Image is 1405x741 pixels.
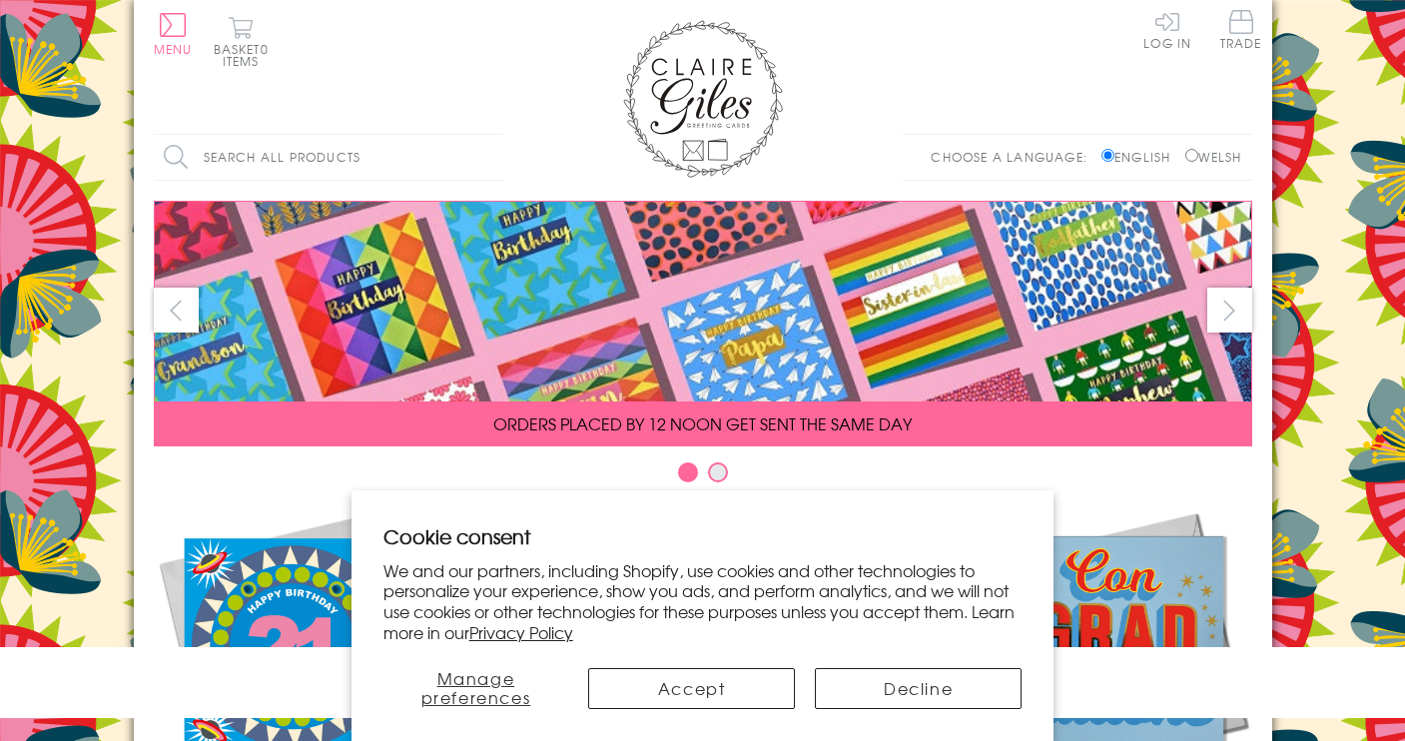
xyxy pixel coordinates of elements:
input: Search [483,135,503,180]
span: Menu [154,40,193,58]
span: 0 items [223,40,269,70]
span: Manage preferences [421,666,531,709]
div: Carousel Pagination [154,461,1252,492]
button: Carousel Page 2 [708,462,728,482]
a: Privacy Policy [469,620,573,644]
input: Search all products [154,135,503,180]
p: Choose a language: [931,148,1097,166]
button: Basket0 items [214,16,269,67]
button: Decline [815,668,1022,709]
button: prev [154,288,199,333]
button: Carousel Page 1 (Current Slide) [678,462,698,482]
a: Log In [1143,10,1191,49]
label: Welsh [1185,148,1242,166]
button: next [1207,288,1252,333]
a: Trade [1220,10,1262,53]
span: Trade [1220,10,1262,49]
h2: Cookie consent [383,522,1023,550]
img: Claire Giles Greetings Cards [623,20,783,178]
button: Menu [154,13,193,55]
button: Accept [588,668,795,709]
button: Manage preferences [383,668,568,709]
label: English [1101,148,1180,166]
input: English [1101,149,1114,162]
span: ORDERS PLACED BY 12 NOON GET SENT THE SAME DAY [493,411,912,435]
p: We and our partners, including Shopify, use cookies and other technologies to personalize your ex... [383,560,1023,643]
input: Welsh [1185,149,1198,162]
